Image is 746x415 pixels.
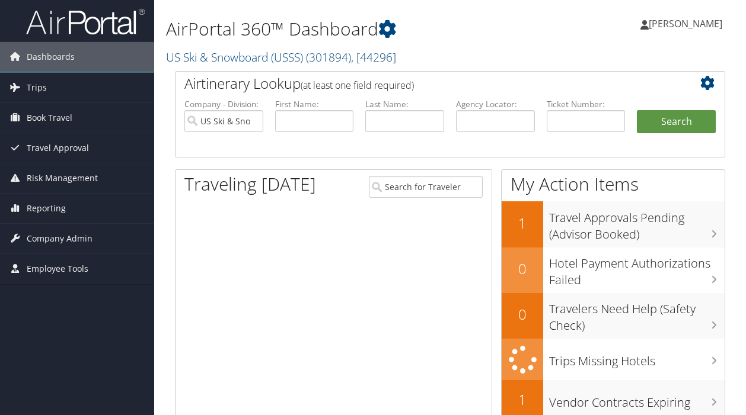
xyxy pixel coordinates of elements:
a: Trips Missing Hotels [502,339,725,381]
span: Book Travel [27,103,72,133]
h2: 1 [502,213,543,233]
a: 0Hotel Payment Authorizations Failed [502,247,725,293]
span: (at least one field required) [301,79,414,92]
label: Ticket Number: [547,98,626,110]
h1: AirPortal 360™ Dashboard [166,17,545,41]
h2: 0 [502,259,543,279]
label: First Name: [275,98,354,110]
span: Company Admin [27,224,93,253]
a: 0Travelers Need Help (Safety Check) [502,293,725,339]
h3: Travel Approvals Pending (Advisor Booked) [549,204,725,243]
a: [PERSON_NAME] [640,6,734,41]
h1: My Action Items [502,172,725,197]
img: airportal-logo.png [26,8,145,36]
label: Agency Locator: [456,98,535,110]
span: ( 301894 ) [306,49,351,65]
h3: Trips Missing Hotels [549,347,725,369]
h2: 0 [502,304,543,324]
span: Travel Approval [27,133,89,163]
span: Dashboards [27,42,75,72]
span: Reporting [27,194,66,223]
span: [PERSON_NAME] [649,17,722,30]
h3: Travelers Need Help (Safety Check) [549,295,725,334]
span: Trips [27,73,47,102]
span: Employee Tools [27,254,88,284]
label: Last Name: [365,98,444,110]
h3: Vendor Contracts Expiring [549,388,725,411]
h2: Airtinerary Lookup [184,73,670,94]
span: Risk Management [27,163,98,193]
button: Search [637,110,716,134]
h3: Hotel Payment Authorizations Failed [549,249,725,288]
span: , [ 44296 ] [351,49,396,65]
label: Company - Division: [184,98,263,110]
a: US Ski & Snowboard (USSS) [166,49,396,65]
h2: 1 [502,390,543,410]
h1: Traveling [DATE] [184,172,316,197]
input: Search for Traveler [369,176,483,198]
a: 1Travel Approvals Pending (Advisor Booked) [502,201,725,247]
